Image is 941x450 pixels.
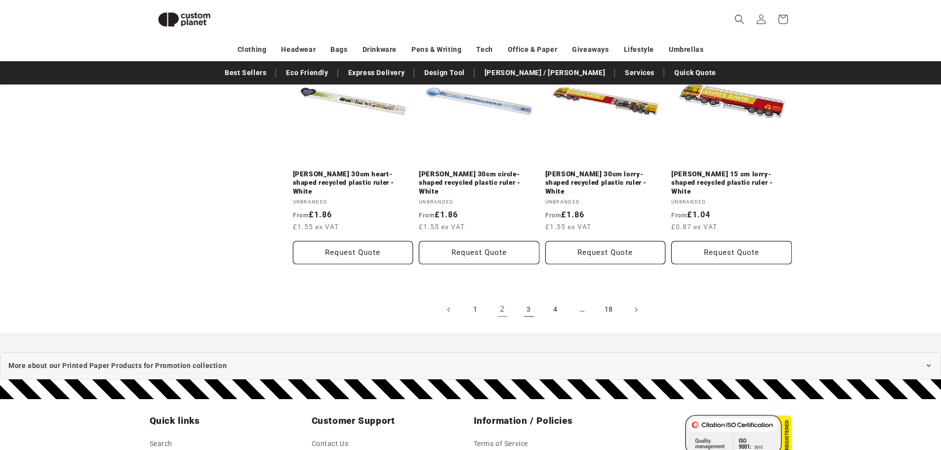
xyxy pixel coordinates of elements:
[419,241,539,264] button: Request Quote
[293,170,413,196] a: [PERSON_NAME] 30cm heart-shaped recycled plastic ruler - White
[545,299,567,321] a: Page 4
[545,170,666,196] a: [PERSON_NAME] 30cm lorry-shaped recycled plastic ruler - White
[491,299,513,321] a: Page 2
[729,8,750,30] summary: Search
[572,299,593,321] span: …
[293,299,792,321] nav: Pagination
[465,299,487,321] a: Page 1
[518,299,540,321] a: Page 3
[281,41,316,58] a: Headwear
[363,41,397,58] a: Drinkware
[598,299,620,321] a: Page 18
[474,415,630,427] h2: Information / Policies
[624,41,654,58] a: Lifestyle
[669,64,721,82] a: Quick Quote
[419,64,470,82] a: Design Tool
[476,41,492,58] a: Tech
[8,360,227,372] span: More about our Printed Paper Products for Promotion collection
[281,64,333,82] a: Eco Friendly
[438,299,460,321] a: Previous page
[508,41,557,58] a: Office & Paper
[343,64,410,82] a: Express Delivery
[220,64,271,82] a: Best Sellers
[480,64,610,82] a: [PERSON_NAME] / [PERSON_NAME]
[776,343,941,450] iframe: Chat Widget
[312,415,468,427] h2: Customer Support
[330,41,347,58] a: Bags
[671,241,792,264] button: Request Quote
[625,299,647,321] a: Next page
[669,41,703,58] a: Umbrellas
[671,170,792,196] a: [PERSON_NAME] 15 cm lorry-shaped recycled plastic ruler - White
[545,241,666,264] button: Request Quote
[572,41,609,58] a: Giveaways
[293,241,413,264] button: Request Quote
[150,415,306,427] h2: Quick links
[150,4,219,35] img: Custom Planet
[419,170,539,196] a: [PERSON_NAME] 30cm circle-shaped recycled plastic ruler - White
[620,64,659,82] a: Services
[411,41,461,58] a: Pens & Writing
[238,41,267,58] a: Clothing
